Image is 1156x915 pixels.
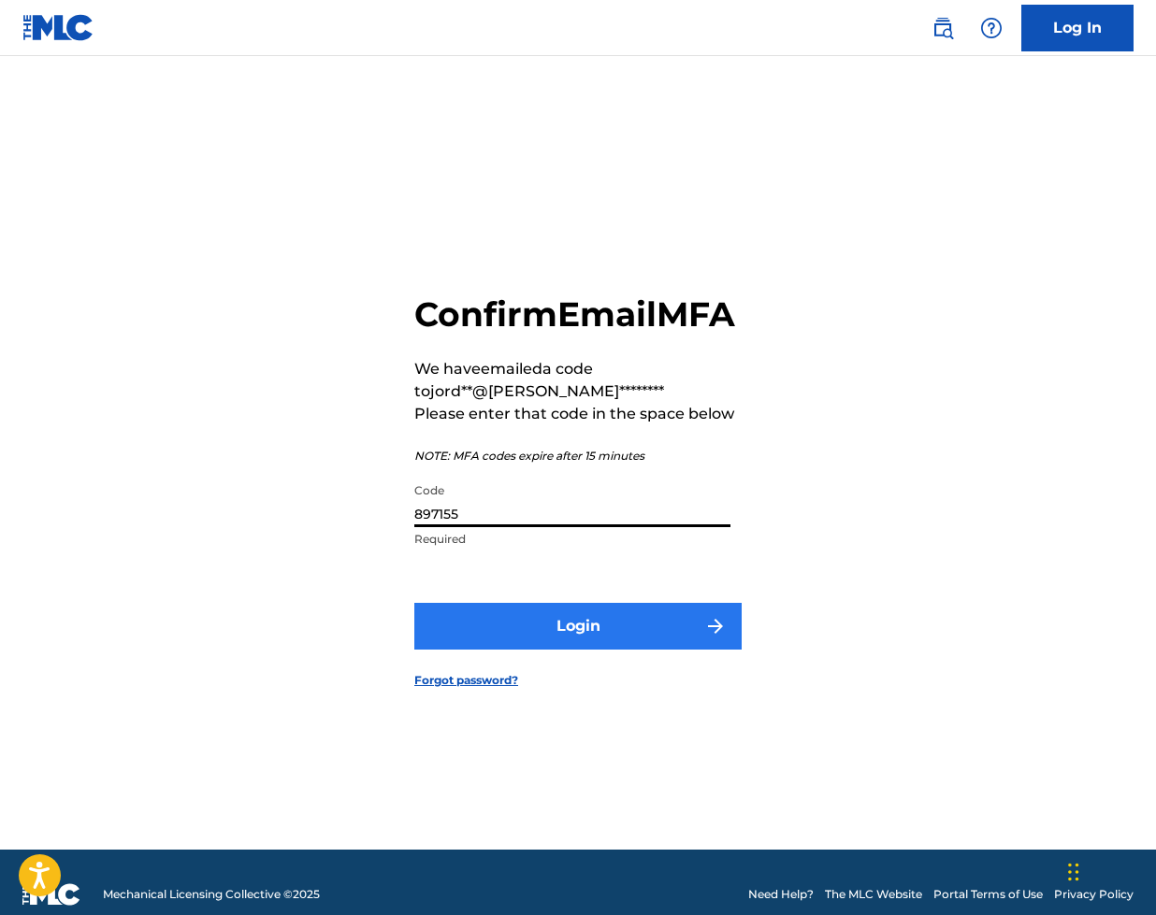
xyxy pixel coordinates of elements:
div: Drag [1068,844,1079,900]
img: help [980,17,1003,39]
a: Log In [1021,5,1134,51]
a: Need Help? [748,886,814,903]
a: Privacy Policy [1054,886,1134,903]
a: The MLC Website [825,886,922,903]
img: MLC Logo [22,14,94,41]
img: logo [22,883,80,906]
p: Required [414,531,730,548]
button: Login [414,603,742,650]
a: Forgot password? [414,672,518,689]
img: f7272a7cc735f4ea7f67.svg [704,615,727,637]
p: NOTE: MFA codes expire after 15 minutes [414,448,742,465]
h2: Confirm Email MFA [414,293,742,336]
a: Portal Terms of Use [933,886,1043,903]
span: Mechanical Licensing Collective © 2025 [103,886,320,903]
p: Please enter that code in the space below [414,403,742,425]
a: Public Search [924,9,961,47]
iframe: Chat Widget [1062,825,1156,915]
img: search [932,17,954,39]
div: Help [973,9,1010,47]
p: We have emailed a code to jord**@[PERSON_NAME]******** [414,358,742,403]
